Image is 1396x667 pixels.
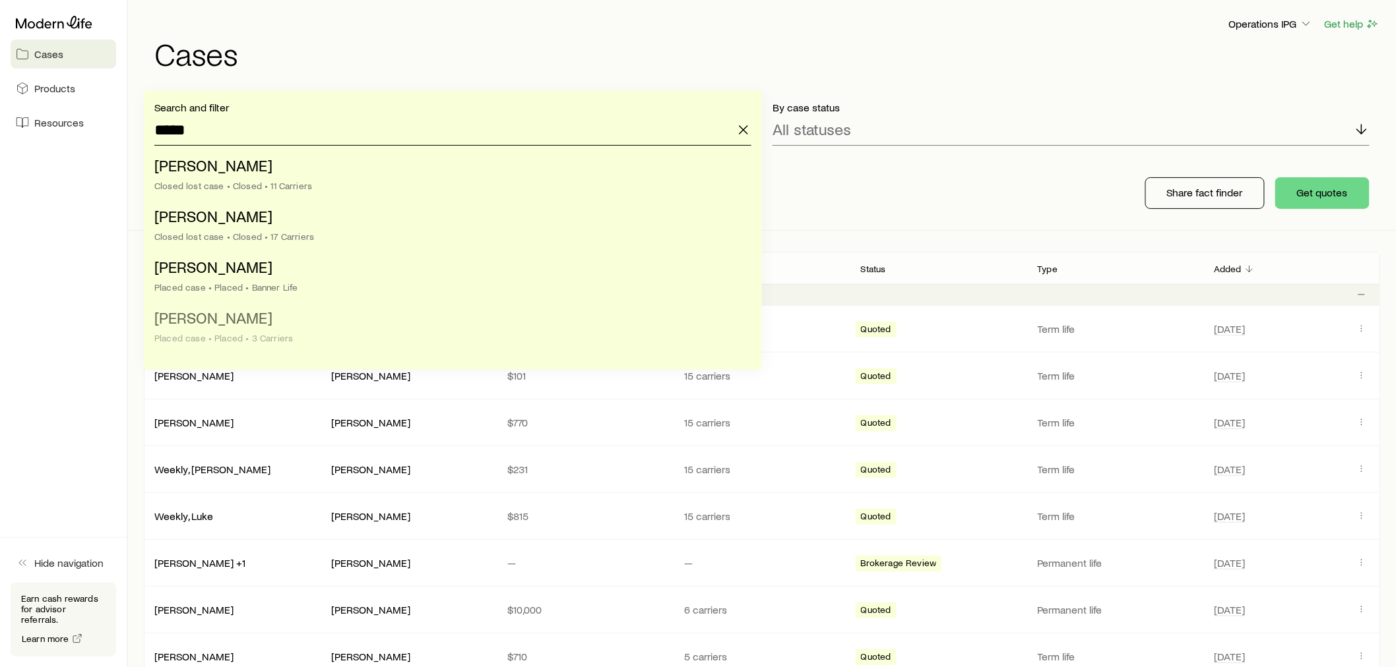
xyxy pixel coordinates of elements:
[154,151,744,202] li: Kurtz, Rachel
[154,333,744,343] div: Placed case • Placed • 3 Carriers
[1145,177,1265,209] button: Share fact finder
[1324,16,1380,32] button: Get help
[773,101,1370,114] p: By case status
[1167,186,1243,199] p: Share fact finder
[684,416,840,429] p: 15 carriers
[154,369,234,382] a: [PERSON_NAME]
[11,40,116,69] a: Cases
[34,116,84,129] span: Resources
[331,603,410,617] div: [PERSON_NAME]
[1214,603,1245,616] span: [DATE]
[154,252,744,303] li: Kurtz, Rachel
[154,282,744,293] div: Placed case • Placed • Banner Life
[1214,416,1245,429] span: [DATE]
[154,603,234,616] a: [PERSON_NAME]
[684,463,840,476] p: 15 carriers
[773,120,851,138] p: All statuses
[1038,603,1193,616] p: Permanent life
[861,558,937,571] span: Brokerage Review
[154,231,744,242] div: Closed lost case • Closed • 17 Carriers
[154,181,744,191] div: Closed lost case • Closed • 11 Carriers
[861,264,886,274] p: Status
[1214,322,1245,335] span: [DATE]
[154,650,234,664] div: [PERSON_NAME]
[154,101,751,114] p: Search and filter
[861,651,891,665] span: Quoted
[1214,556,1245,569] span: [DATE]
[154,556,245,570] div: [PERSON_NAME] +1
[507,369,663,382] p: $101
[1214,463,1245,476] span: [DATE]
[154,603,234,617] div: [PERSON_NAME]
[331,650,410,664] div: [PERSON_NAME]
[507,509,663,523] p: $815
[1214,650,1245,663] span: [DATE]
[1038,264,1058,274] p: Type
[507,650,663,663] p: $710
[331,509,410,523] div: [PERSON_NAME]
[684,556,840,569] p: —
[154,369,234,383] div: [PERSON_NAME]
[11,108,116,137] a: Resources
[1038,322,1193,335] p: Term life
[154,308,272,327] span: [PERSON_NAME]
[34,556,104,569] span: Hide navigation
[861,417,891,431] span: Quoted
[154,650,234,662] a: [PERSON_NAME]
[1229,17,1313,30] p: Operations IPG
[22,634,69,643] span: Learn more
[154,416,234,428] a: [PERSON_NAME]
[1038,416,1193,429] p: Term life
[154,206,272,225] span: [PERSON_NAME]
[154,556,245,569] a: [PERSON_NAME] +1
[34,47,63,61] span: Cases
[154,463,270,475] a: Weekly, [PERSON_NAME]
[154,303,744,354] li: Kurtz, Rachel
[1038,650,1193,663] p: Term life
[684,322,840,335] p: 15 carriers
[331,463,410,477] div: [PERSON_NAME]
[154,416,234,430] div: [PERSON_NAME]
[21,593,106,625] p: Earn cash rewards for advisor referrals.
[154,463,270,477] div: Weekly, [PERSON_NAME]
[154,509,213,522] a: Weekly, Luke
[1275,177,1370,209] button: Get quotes
[861,511,891,525] span: Quoted
[507,603,663,616] p: $10,000
[684,369,840,382] p: 15 carriers
[1038,556,1193,569] p: Permanent life
[1214,509,1245,523] span: [DATE]
[331,369,410,383] div: [PERSON_NAME]
[331,556,410,570] div: [PERSON_NAME]
[684,509,840,523] p: 15 carriers
[684,650,840,663] p: 5 carriers
[1214,369,1245,382] span: [DATE]
[1038,463,1193,476] p: Term life
[1038,369,1193,382] p: Term life
[861,464,891,478] span: Quoted
[154,202,744,252] li: Kurtz, Rachel
[34,82,75,95] span: Products
[154,156,272,175] span: [PERSON_NAME]
[11,74,116,103] a: Products
[684,603,840,616] p: 6 carriers
[11,583,116,656] div: Earn cash rewards for advisor referrals.Learn more
[1214,264,1242,274] p: Added
[507,556,663,569] p: —
[331,416,410,430] div: [PERSON_NAME]
[861,604,891,618] span: Quoted
[1038,509,1193,523] p: Term life
[1228,16,1314,32] button: Operations IPG
[861,370,891,384] span: Quoted
[154,38,1380,69] h1: Cases
[861,324,891,337] span: Quoted
[11,548,116,577] button: Hide navigation
[154,257,272,276] span: [PERSON_NAME]
[154,509,213,523] div: Weekly, Luke
[507,416,663,429] p: $770
[507,463,663,476] p: $231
